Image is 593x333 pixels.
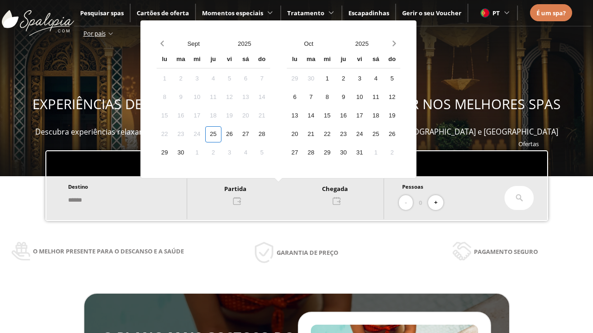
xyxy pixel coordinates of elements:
div: 8 [157,89,173,105]
div: 3 [352,71,368,87]
div: 20 [238,108,254,124]
div: ju [205,52,221,68]
a: Ofertas [518,140,539,148]
div: 16 [173,108,189,124]
span: Destino [68,183,88,190]
div: 4 [238,145,254,161]
div: 24 [189,126,205,142]
div: ma [173,52,189,68]
span: 0 [419,197,422,208]
div: mi [189,52,205,68]
div: 11 [368,89,384,105]
button: Open months overlay [168,36,219,52]
div: 18 [368,108,384,124]
div: 13 [287,108,303,124]
div: Calendar wrapper [287,52,400,161]
div: 25 [205,126,221,142]
div: 3 [221,145,238,161]
div: 24 [352,126,368,142]
div: 4 [368,71,384,87]
div: 19 [221,108,238,124]
div: 20 [287,126,303,142]
div: ju [335,52,352,68]
a: Cartões de oferta [137,9,189,17]
div: 14 [303,108,319,124]
div: mi [319,52,335,68]
div: 10 [189,89,205,105]
div: 22 [319,126,335,142]
div: 2 [205,145,221,161]
div: 12 [384,89,400,105]
div: 18 [205,108,221,124]
div: Calendar days [287,71,400,161]
div: 15 [319,108,335,124]
div: sá [238,52,254,68]
div: 5 [221,71,238,87]
div: 1 [189,145,205,161]
div: 3 [189,71,205,87]
div: lu [287,52,303,68]
button: Next month [389,36,400,52]
a: Escapadinhas [348,9,389,17]
div: 5 [254,145,270,161]
div: 1 [368,145,384,161]
div: Calendar wrapper [157,52,270,161]
span: O melhor presente para o descanso e a saúde [33,246,184,256]
div: sá [368,52,384,68]
div: Calendar days [157,71,270,161]
div: 1 [157,71,173,87]
button: - [399,195,413,210]
div: ma [303,52,319,68]
div: 21 [254,108,270,124]
div: 21 [303,126,319,142]
button: + [428,195,443,210]
span: Garantia de preço [277,247,338,258]
div: do [384,52,400,68]
div: 9 [173,89,189,105]
div: do [254,52,270,68]
button: Open years overlay [335,36,389,52]
div: 15 [157,108,173,124]
div: lu [157,52,173,68]
div: 30 [173,145,189,161]
div: 14 [254,89,270,105]
div: 5 [384,71,400,87]
a: É um spa? [536,8,566,18]
div: 19 [384,108,400,124]
div: 1 [319,71,335,87]
div: 26 [221,126,238,142]
button: Open years overlay [219,36,270,52]
div: 12 [221,89,238,105]
div: 23 [335,126,352,142]
div: vi [352,52,368,68]
div: 28 [254,126,270,142]
div: 6 [238,71,254,87]
div: 17 [352,108,368,124]
div: 27 [287,145,303,161]
div: 31 [352,145,368,161]
div: 29 [287,71,303,87]
span: Descubra experiências relaxantes, desfrute e ofereça momentos de bem-estar em mais de 400 spas em... [35,127,558,137]
div: 25 [368,126,384,142]
div: 28 [303,145,319,161]
div: 10 [352,89,368,105]
div: vi [221,52,238,68]
div: 2 [173,71,189,87]
div: 7 [303,89,319,105]
div: 9 [335,89,352,105]
div: 17 [189,108,205,124]
div: 13 [238,89,254,105]
div: 27 [238,126,254,142]
div: 11 [205,89,221,105]
span: Pagamento seguro [474,247,538,257]
span: EXPERIÊNCIAS DE BEM-ESTAR PARA OFERECER E APROVEITAR NOS MELHORES SPAS [32,95,561,113]
div: 26 [384,126,400,142]
a: Gerir o seu Voucher [402,9,461,17]
div: 29 [157,145,173,161]
div: 30 [335,145,352,161]
span: É um spa? [536,9,566,17]
div: 2 [335,71,352,87]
